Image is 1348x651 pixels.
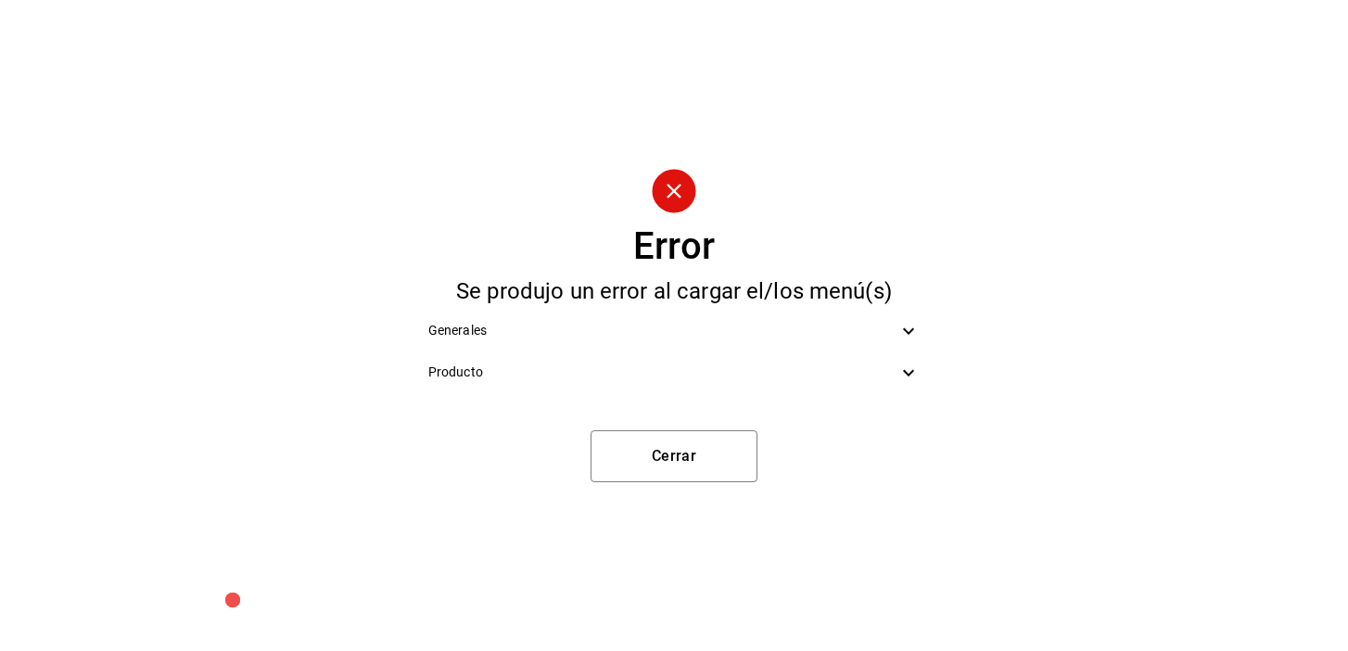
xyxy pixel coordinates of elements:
[428,363,897,382] span: Producto
[413,351,935,393] div: Producto
[428,321,897,340] span: Generales
[633,228,715,265] div: Error
[413,280,935,302] div: Se produjo un error al cargar el/los menú(s)
[413,310,935,351] div: Generales
[591,430,757,482] button: Cerrar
